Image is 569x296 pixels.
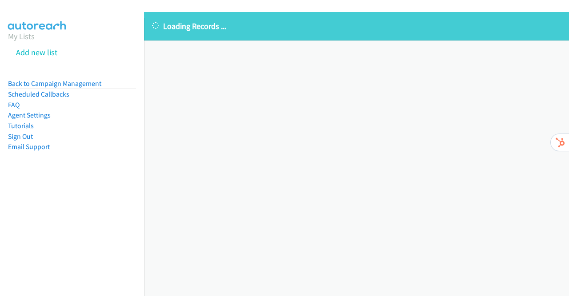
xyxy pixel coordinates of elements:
a: FAQ [8,101,20,109]
a: Agent Settings [8,111,51,119]
a: Sign Out [8,132,33,141]
a: Tutorials [8,122,34,130]
a: Add new list [16,47,57,57]
a: My Lists [8,31,35,41]
a: Back to Campaign Management [8,79,101,88]
a: Scheduled Callbacks [8,90,69,98]
p: Loading Records ... [152,20,561,32]
a: Email Support [8,142,50,151]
